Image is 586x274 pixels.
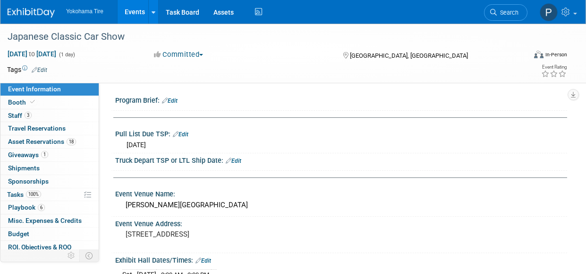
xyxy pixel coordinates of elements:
[63,249,80,262] td: Personalize Event Tab Strip
[0,149,99,161] a: Giveaways1
[30,99,35,105] i: Booth reservation complete
[67,138,76,145] span: 18
[80,249,99,262] td: Toggle Event Tabs
[497,9,518,16] span: Search
[8,151,48,159] span: Giveaways
[0,188,99,201] a: Tasks100%
[0,201,99,214] a: Playbook6
[4,28,519,45] div: Japanese Classic Car Show
[484,4,527,21] a: Search
[32,67,47,73] a: Edit
[115,153,567,166] div: Truck Depart TSP or LTL Ship Date:
[226,158,241,164] a: Edit
[0,228,99,240] a: Budget
[115,93,567,106] div: Program Brief:
[534,51,544,58] img: Format-Inperson.png
[7,65,47,74] td: Tags
[540,3,558,21] img: Paris Hull
[8,217,82,224] span: Misc. Expenses & Credits
[58,52,75,58] span: (1 day)
[195,257,211,264] a: Edit
[0,83,99,96] a: Event Information
[8,177,49,185] span: Sponsorships
[8,112,32,119] span: Staff
[8,230,29,238] span: Budget
[8,98,37,106] span: Booth
[8,124,66,132] span: Travel Reservations
[127,141,146,149] span: [DATE]
[151,50,207,60] button: Committed
[485,49,567,63] div: Event Format
[8,138,76,145] span: Asset Reservations
[350,52,468,59] span: [GEOGRAPHIC_DATA], [GEOGRAPHIC_DATA]
[541,65,567,70] div: Event Rating
[115,253,567,265] div: Exhibit Hall Dates/Times:
[0,175,99,188] a: Sponsorships
[0,241,99,254] a: ROI, Objectives & ROO
[0,214,99,227] a: Misc. Expenses & Credits
[8,85,61,93] span: Event Information
[545,51,567,58] div: In-Person
[8,243,71,251] span: ROI, Objectives & ROO
[26,191,41,198] span: 100%
[25,112,32,119] span: 3
[41,151,48,158] span: 1
[8,164,40,172] span: Shipments
[162,97,178,104] a: Edit
[0,122,99,135] a: Travel Reservations
[38,204,45,211] span: 6
[115,187,567,199] div: Event Venue Name:
[115,127,567,139] div: Pull List Due TSP:
[0,96,99,109] a: Booth
[122,198,560,212] div: [PERSON_NAME][GEOGRAPHIC_DATA]
[7,191,41,198] span: Tasks
[27,50,36,58] span: to
[173,131,188,138] a: Edit
[115,217,567,229] div: Event Venue Address:
[0,162,99,175] a: Shipments
[66,8,103,15] span: Yokohama Tire
[0,135,99,148] a: Asset Reservations18
[126,230,293,239] pre: [STREET_ADDRESS]
[8,8,55,18] img: ExhibitDay
[0,109,99,122] a: Staff3
[7,50,57,58] span: [DATE] [DATE]
[8,203,45,211] span: Playbook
